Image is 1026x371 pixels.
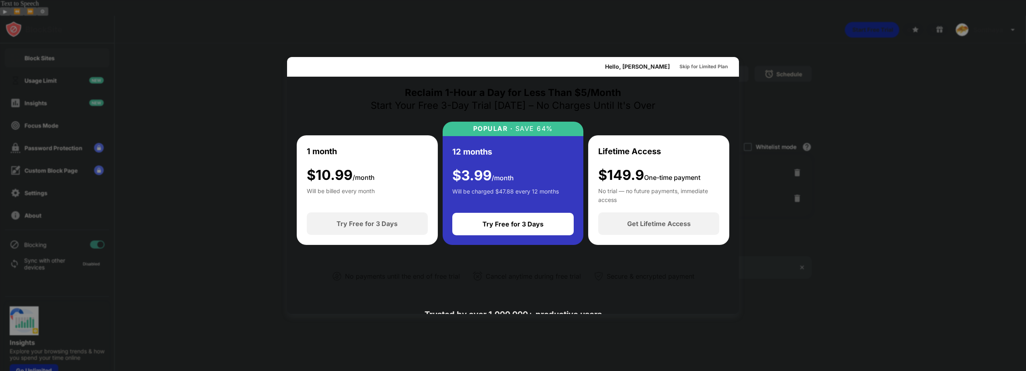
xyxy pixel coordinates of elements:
[452,167,514,184] div: $ 3.99
[307,145,337,157] div: 1 month
[594,271,603,281] img: secured-payment
[492,174,514,182] span: /month
[332,271,342,281] img: not-paying
[452,187,559,203] div: Will be charged $47.88 every 12 months
[486,271,581,282] div: Cancel anytime during free trial
[452,146,492,158] div: 12 months
[679,63,728,71] div: Skip for Limited Plan
[307,167,375,183] div: $ 10.99
[598,167,700,183] div: $149.9
[644,173,700,181] span: One-time payment
[605,63,670,70] div: Hello, [PERSON_NAME]
[473,125,513,132] div: POPULAR ·
[405,86,621,99] div: Reclaim 1-Hour a Day for Less Than $5/Month
[598,145,661,157] div: Lifetime Access
[482,220,544,228] div: Try Free for 3 Days
[473,271,482,281] img: cancel-anytime
[345,271,460,282] div: No payments until the end of free trial
[297,295,729,334] div: Trusted by over 1,000,000+ productive users
[598,187,719,203] div: No trial — no future payments, immediate access
[307,187,375,203] div: Will be billed every month
[607,271,694,282] div: Secure & encrypted payment
[337,220,398,228] div: Try Free for 3 Days
[627,220,691,228] div: Get Lifetime Access
[371,99,655,112] div: Start Your Free 3-Day Trial [DATE] – No Charges Until It's Over
[513,125,553,132] div: SAVE 64%
[353,173,375,181] span: /month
